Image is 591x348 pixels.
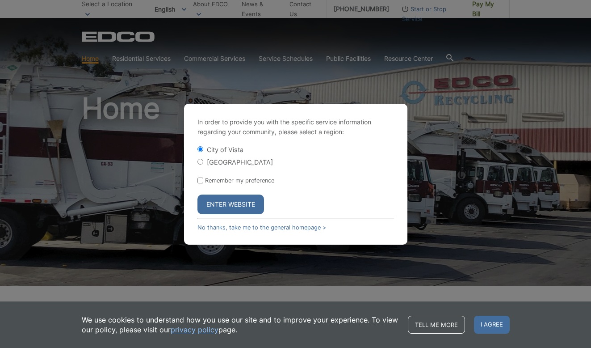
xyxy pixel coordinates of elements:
[197,224,326,231] a: No thanks, take me to the general homepage >
[197,117,394,137] p: In order to provide you with the specific service information regarding your community, please se...
[197,195,264,214] button: Enter Website
[82,315,399,335] p: We use cookies to understand how you use our site and to improve your experience. To view our pol...
[207,158,273,166] label: [GEOGRAPHIC_DATA]
[171,325,218,335] a: privacy policy
[474,316,510,334] span: I agree
[408,316,465,334] a: Tell me more
[205,177,274,184] label: Remember my preference
[207,146,243,153] label: City of Vista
